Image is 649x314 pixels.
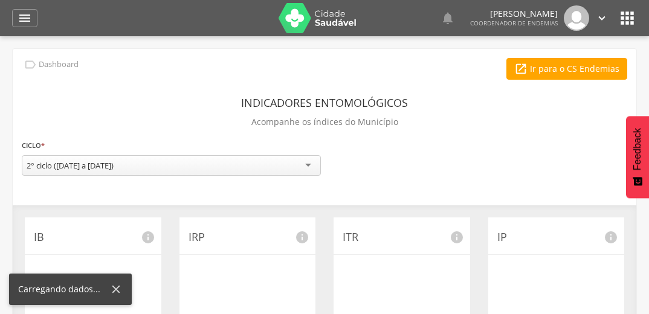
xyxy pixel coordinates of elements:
button: Feedback - Mostrar pesquisa [626,116,649,198]
a:  [595,5,609,31]
i:  [595,11,609,25]
p: [PERSON_NAME] [470,10,558,18]
a:  [12,9,37,27]
header: Indicadores Entomológicos [241,92,408,114]
span: Feedback [632,128,643,170]
p: Acompanhe os índices do Município [251,114,398,130]
i:  [18,11,32,25]
i: info [450,230,464,245]
i:  [514,62,528,75]
p: IB [34,229,152,245]
label: Ciclo [22,139,45,152]
a: Ir para o CS Endemias [506,58,627,80]
div: Carregando dados... [18,283,109,295]
div: 2° ciclo ([DATE] a [DATE]) [27,160,114,171]
i: info [141,230,155,245]
p: Dashboard [39,60,79,69]
p: IRP [189,229,307,245]
i: info [604,230,618,245]
i:  [24,58,37,71]
a:  [441,5,455,31]
span: Coordenador de Endemias [470,19,558,27]
p: IP [497,229,616,245]
i:  [618,8,637,28]
p: ITR [343,229,461,245]
i: info [295,230,309,245]
i:  [441,11,455,25]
